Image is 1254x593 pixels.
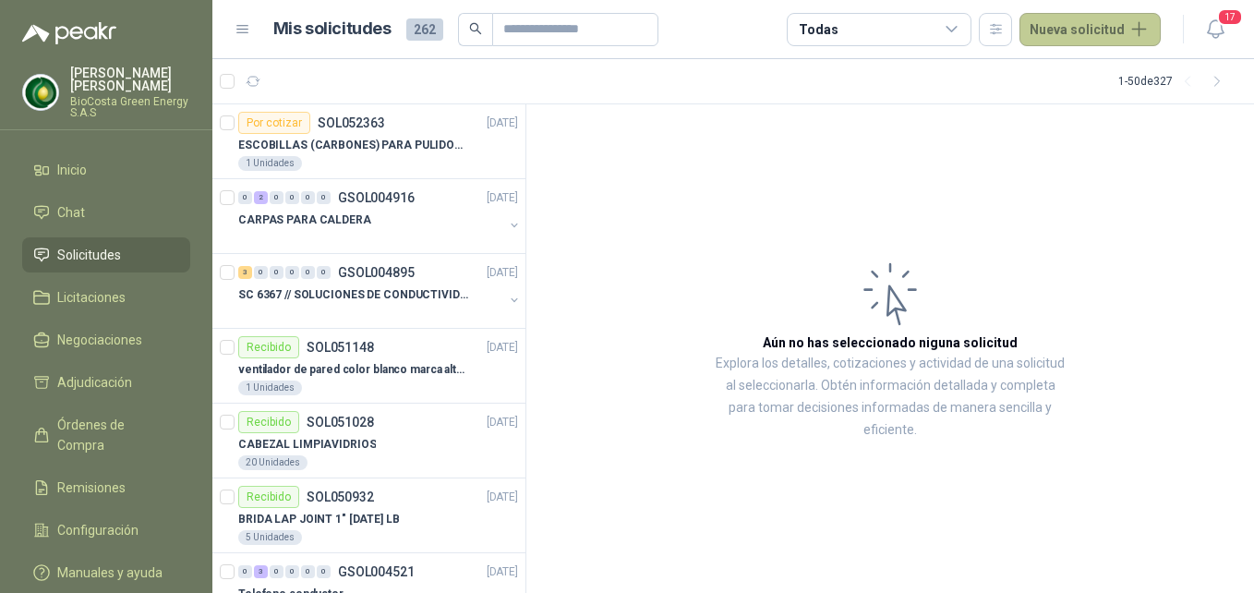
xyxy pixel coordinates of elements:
[285,266,299,279] div: 0
[254,191,268,204] div: 2
[57,202,85,223] span: Chat
[469,22,482,35] span: search
[285,565,299,578] div: 0
[254,266,268,279] div: 0
[57,330,142,350] span: Negociaciones
[238,112,310,134] div: Por cotizar
[70,67,190,92] p: [PERSON_NAME] [PERSON_NAME]
[22,365,190,400] a: Adjudicación
[57,478,126,498] span: Remisiones
[238,530,302,545] div: 5 Unidades
[238,486,299,508] div: Recibido
[57,245,121,265] span: Solicitudes
[238,261,522,321] a: 3 0 0 0 0 0 GSOL004895[DATE] SC 6367 // SOLUCIONES DE CONDUCTIVIDAD
[70,96,190,118] p: BioCosta Green Energy S.A.S
[254,565,268,578] div: 3
[22,237,190,272] a: Solicitudes
[23,75,58,110] img: Company Logo
[1217,8,1243,26] span: 17
[22,195,190,230] a: Chat
[1019,13,1161,46] button: Nueva solicitud
[307,416,374,429] p: SOL051028
[285,191,299,204] div: 0
[22,322,190,357] a: Negociaciones
[307,341,374,354] p: SOL051148
[301,266,315,279] div: 0
[799,19,838,40] div: Todas
[212,104,525,179] a: Por cotizarSOL052363[DATE] ESCOBILLAS (CARBONES) PARA PULIDORA DEWALT1 Unidades
[212,404,525,478] a: RecibidoSOL051028[DATE] CABEZAL LIMPIAVIDRIOS20 Unidades
[338,191,415,204] p: GSOL004916
[238,156,302,171] div: 1 Unidades
[238,336,299,358] div: Recibido
[487,563,518,581] p: [DATE]
[22,407,190,463] a: Órdenes de Compra
[318,116,385,129] p: SOL052363
[238,436,376,454] p: CABEZAL LIMPIAVIDRIOS
[212,478,525,553] a: RecibidoSOL050932[DATE] BRIDA LAP JOINT 1" [DATE] LB5 Unidades
[238,266,252,279] div: 3
[238,187,522,246] a: 0 2 0 0 0 0 GSOL004916[DATE] CARPAS PARA CALDERA
[487,339,518,357] p: [DATE]
[270,266,283,279] div: 0
[22,513,190,548] a: Configuración
[317,565,331,578] div: 0
[57,415,173,455] span: Órdenes de Compra
[487,414,518,431] p: [DATE]
[238,361,468,379] p: ventilador de pared color blanco marca alteza
[238,212,371,229] p: CARPAS PARA CALDERA
[57,372,132,393] span: Adjudicación
[338,266,415,279] p: GSOL004895
[317,266,331,279] div: 0
[238,411,299,433] div: Recibido
[57,160,87,180] span: Inicio
[238,191,252,204] div: 0
[338,565,415,578] p: GSOL004521
[238,137,468,154] p: ESCOBILLAS (CARBONES) PARA PULIDORA DEWALT
[212,329,525,404] a: RecibidoSOL051148[DATE] ventilador de pared color blanco marca alteza1 Unidades
[487,189,518,207] p: [DATE]
[238,511,400,528] p: BRIDA LAP JOINT 1" [DATE] LB
[22,22,116,44] img: Logo peakr
[273,16,392,42] h1: Mis solicitudes
[238,286,468,304] p: SC 6367 // SOLUCIONES DE CONDUCTIVIDAD
[307,490,374,503] p: SOL050932
[57,563,163,583] span: Manuales y ayuda
[238,381,302,395] div: 1 Unidades
[238,455,307,470] div: 20 Unidades
[301,191,315,204] div: 0
[406,18,443,41] span: 262
[238,565,252,578] div: 0
[301,565,315,578] div: 0
[22,470,190,505] a: Remisiones
[270,191,283,204] div: 0
[22,152,190,188] a: Inicio
[22,280,190,315] a: Licitaciones
[763,333,1018,353] h3: Aún no has seleccionado niguna solicitud
[317,191,331,204] div: 0
[487,264,518,282] p: [DATE]
[1199,13,1232,46] button: 17
[711,353,1069,442] p: Explora los detalles, cotizaciones y actividad de una solicitud al seleccionarla. Obtén informaci...
[487,115,518,132] p: [DATE]
[270,565,283,578] div: 0
[57,520,139,540] span: Configuración
[57,287,126,308] span: Licitaciones
[1118,67,1232,96] div: 1 - 50 de 327
[22,555,190,590] a: Manuales y ayuda
[487,489,518,506] p: [DATE]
